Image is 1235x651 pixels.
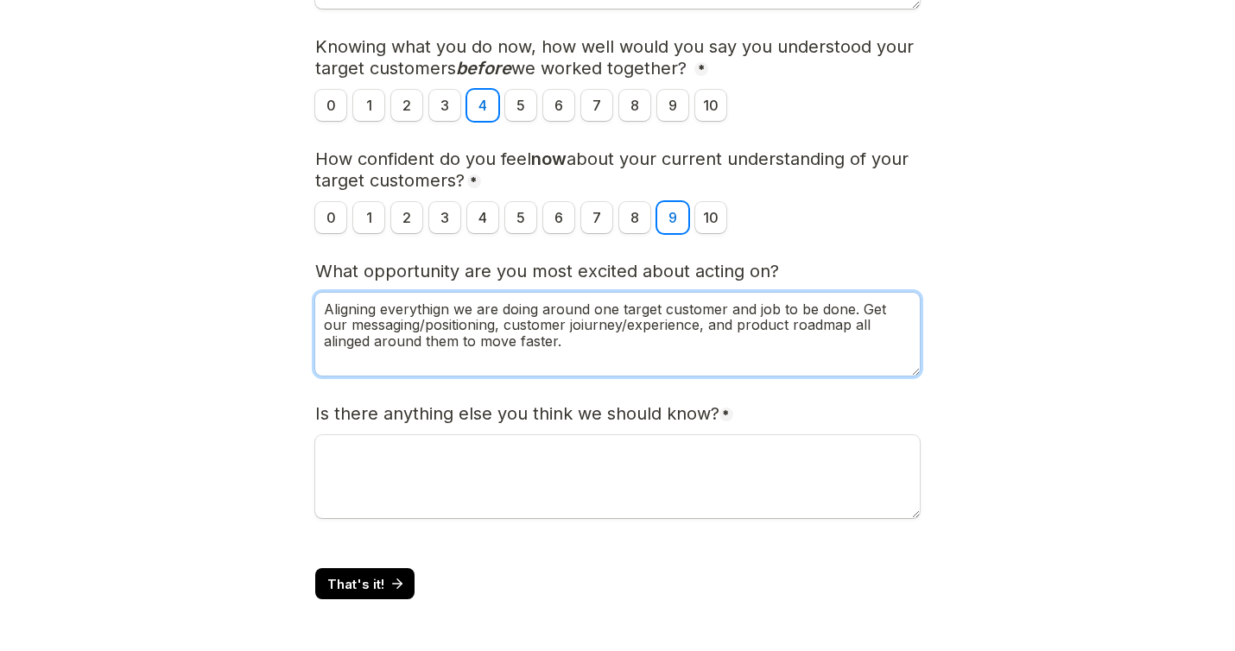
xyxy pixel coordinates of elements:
span: What opportunity are you most excited about acting on? [315,261,779,281]
textarea: Is there anything else you think we should know? [315,435,920,518]
span: How confident do you feel [315,149,531,169]
span: Knowing what you do now, how well would you say you understood your target customers [315,36,919,79]
textarea: What opportunity are you most excited about acting on? [315,293,920,376]
span: Is there anything else you think we should know? [315,403,719,424]
span: before [456,58,511,79]
span: That's it! [327,578,384,591]
button: That's it! [315,568,415,599]
span: about your current understanding of your target customers? [315,149,914,191]
span: we worked together? [511,58,687,79]
h3: now [315,149,920,192]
